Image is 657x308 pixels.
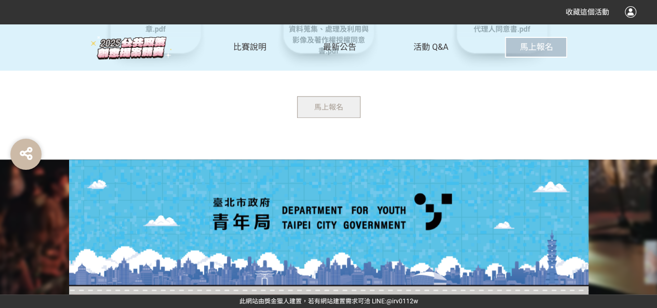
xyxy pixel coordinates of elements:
a: 比賽說明 [233,24,266,71]
span: 可洽 LINE: [239,298,418,305]
span: 收藏這個活動 [566,8,609,16]
img: 臺北市政府青年局114年度公共政策創意提案競賽 [90,35,173,61]
span: 比賽說明 [233,42,266,52]
span: 活動 Q&A [413,42,448,52]
span: 馬上報名 [519,42,553,52]
a: 最新公告 [323,24,356,71]
a: @irv0112w [386,298,418,305]
span: 馬上報名 [314,103,343,111]
a: 此網站由獎金獵人建置，若有網站建置需求 [239,298,358,305]
img: 臺北市政府青年局114年度公共政策創意提案競賽 [69,159,588,294]
span: 最新公告 [323,42,356,52]
a: 活動 Q&A [413,24,448,71]
button: 馬上報名 [297,96,360,118]
button: 馬上報名 [505,37,567,58]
